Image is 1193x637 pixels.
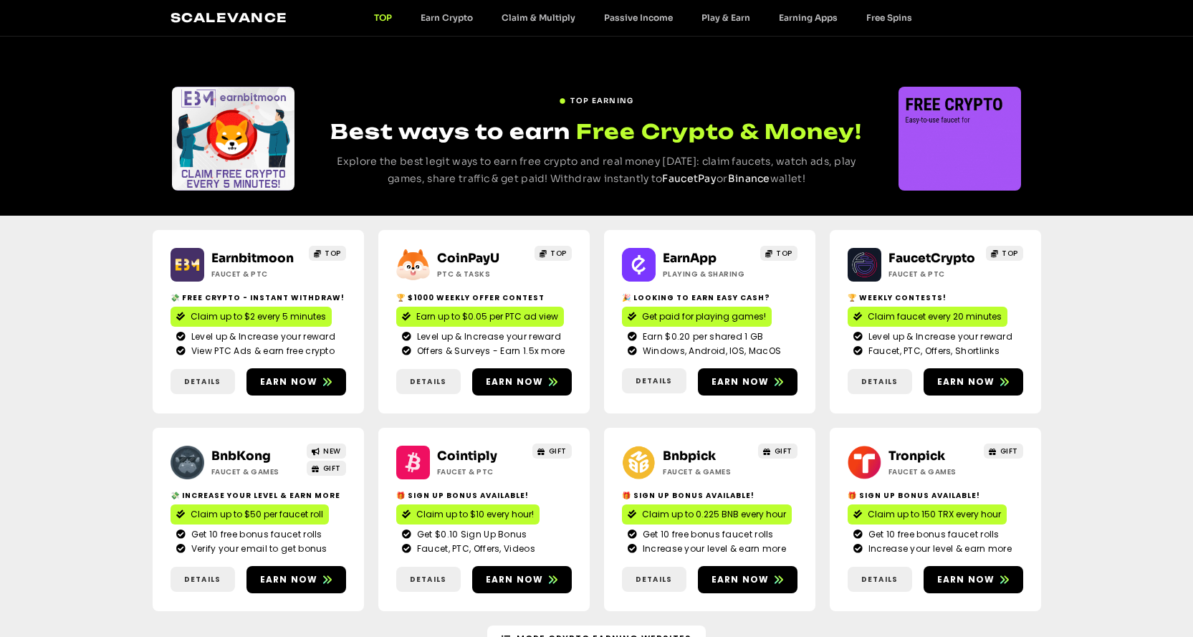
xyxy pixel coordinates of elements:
span: Faucet, PTC, Offers, Videos [413,542,535,555]
a: Earn Crypto [406,12,487,23]
h2: Playing & Sharing [663,269,752,279]
a: GIFT [532,444,572,459]
a: Claim up to $10 every hour! [396,504,540,525]
a: Earn now [472,368,572,396]
span: Earn now [937,573,995,586]
span: View PTC Ads & earn free crypto [188,345,335,358]
span: Details [410,376,446,387]
span: Faucet, PTC, Offers, Shortlinks [865,345,1000,358]
a: Play & Earn [687,12,765,23]
h2: 🎁 Sign up bonus available! [396,490,572,501]
span: Get paid for playing games! [642,310,766,323]
span: Earn $0.20 per shared 1 GB [639,330,764,343]
h2: 🎉 Looking to Earn Easy Cash? [622,292,797,303]
a: Details [171,567,235,592]
a: Earn now [698,368,797,396]
p: Explore the best legit ways to earn free crypto and real money [DATE]: claim faucets, watch ads, ... [321,153,872,188]
a: Details [396,567,461,592]
span: GIFT [323,463,341,474]
a: Earn now [472,566,572,593]
a: TOP [309,246,346,261]
span: Details [410,574,446,585]
a: NEW [307,444,346,459]
span: Details [184,376,221,387]
span: Claim up to 0.225 BNB every hour [642,508,786,521]
a: EarnApp [663,251,717,266]
a: Claim up to 0.225 BNB every hour [622,504,792,525]
span: Get $0.10 Sign Up Bonus [413,528,527,541]
h2: ptc & Tasks [437,269,527,279]
a: BnbKong [211,449,271,464]
h2: 🏆 $1000 Weekly Offer contest [396,292,572,303]
span: Earn now [260,375,318,388]
a: Details [622,567,686,592]
a: Claim up to $2 every 5 minutes [171,307,332,327]
span: Details [636,375,672,386]
span: Claim up to 150 TRX every hour [868,508,1001,521]
nav: Menu [360,12,926,23]
span: Earn now [486,375,544,388]
h2: 💸 Free crypto - Instant withdraw! [171,292,346,303]
span: Earn up to $0.05 per PTC ad view [416,310,558,323]
span: Level up & Increase your reward [413,330,561,343]
span: GIFT [549,446,567,456]
span: TOP [1002,248,1018,259]
span: Earn now [712,375,770,388]
h2: Faucet & Games [663,466,752,477]
a: Details [622,368,686,393]
a: GIFT [984,444,1023,459]
a: Earn now [698,566,797,593]
div: Slides [172,87,294,191]
a: Earnbitmoon [211,251,294,266]
span: TOP [776,248,792,259]
span: Claim faucet every 20 minutes [868,310,1002,323]
span: Increase your level & earn more [639,542,786,555]
a: TOP [360,12,406,23]
span: Earn now [260,573,318,586]
a: Claim faucet every 20 minutes [848,307,1007,327]
a: Get paid for playing games! [622,307,772,327]
span: Get 10 free bonus faucet rolls [188,528,322,541]
a: Binance [728,172,770,185]
a: Earn now [924,368,1023,396]
span: Claim up to $2 every 5 minutes [191,310,326,323]
a: GIFT [758,444,797,459]
a: CoinPayU [437,251,499,266]
h2: 🏆 Weekly contests! [848,292,1023,303]
h2: 🎁 Sign Up Bonus Available! [622,490,797,501]
a: Claim up to 150 TRX every hour [848,504,1007,525]
span: NEW [323,446,341,456]
h2: Faucet & PTC [211,269,301,279]
span: Best ways to earn [330,119,570,144]
a: Passive Income [590,12,687,23]
a: Earn now [924,566,1023,593]
a: TOP [760,246,797,261]
a: Bnbpick [663,449,716,464]
a: Details [396,369,461,394]
h2: Faucet & Games [211,466,301,477]
span: Offers & Surveys - Earn 1.5x more [413,345,565,358]
span: GIFT [775,446,792,456]
span: Increase your level & earn more [865,542,1012,555]
span: Earn now [712,573,770,586]
span: Free Crypto & Money! [576,118,862,145]
a: GIFT [307,461,346,476]
span: Earn now [486,573,544,586]
a: Details [171,369,235,394]
a: Claim up to $50 per faucet roll [171,504,329,525]
span: GIFT [1000,446,1018,456]
span: TOP [550,248,567,259]
a: TOP [535,246,572,261]
a: Details [848,369,912,394]
a: Claim & Multiply [487,12,590,23]
span: Windows, Android, IOS, MacOS [639,345,781,358]
span: Earn now [937,375,995,388]
h2: Faucet & PTC [888,269,978,279]
span: Details [861,376,898,387]
span: Level up & Increase your reward [188,330,335,343]
span: Get 10 free bonus faucet rolls [865,528,1000,541]
span: TOP [325,248,341,259]
span: Details [636,574,672,585]
a: FaucetCrypto [888,251,975,266]
h2: Faucet & PTC [437,466,527,477]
